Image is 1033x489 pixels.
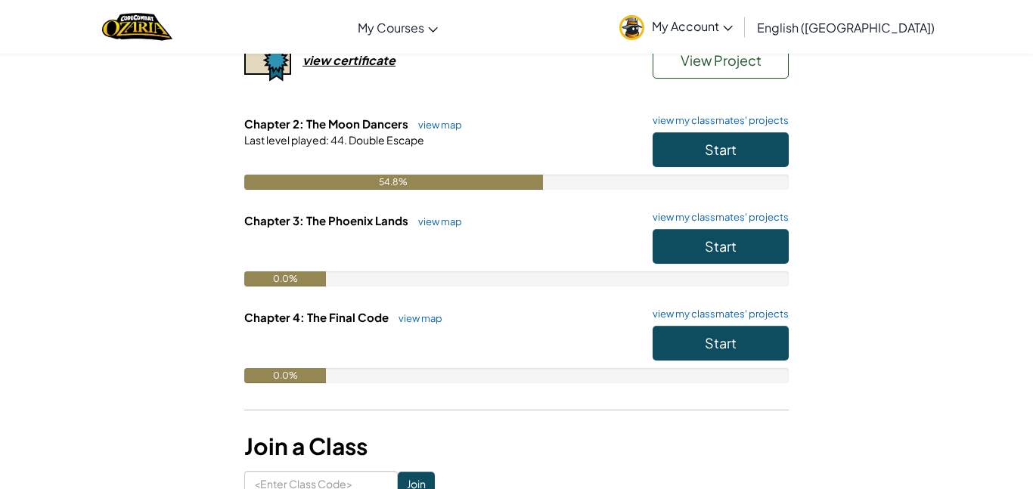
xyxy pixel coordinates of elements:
a: view map [411,119,462,131]
a: view map [411,215,462,227]
a: English ([GEOGRAPHIC_DATA]) [749,7,942,48]
span: Double Escape [347,133,424,147]
a: view map [391,312,442,324]
h3: Join a Class [244,429,789,463]
img: certificate-icon.png [244,42,291,82]
div: 54.8% [244,175,543,190]
span: My Account [652,18,733,34]
a: My Account [612,3,740,51]
span: Start [705,334,737,351]
div: 0.0% [244,368,326,383]
img: avatar [619,15,644,40]
div: 0.0% [244,271,326,286]
button: Start [653,132,789,167]
a: Ozaria by CodeCombat logo [102,11,172,42]
span: My Courses [358,20,424,36]
a: view my classmates' projects [645,309,789,319]
span: Chapter 4: The Final Code [244,310,391,324]
a: view my classmates' projects [645,116,789,125]
span: Start [705,141,737,158]
span: 44. [329,133,347,147]
span: View Project [681,51,762,69]
span: Chapter 3: The Phoenix Lands [244,213,411,227]
button: View Project [653,42,789,79]
a: view my classmates' projects [645,212,789,222]
a: view certificate [244,52,396,68]
span: Chapter 2: The Moon Dancers [244,116,411,131]
span: Last level played [244,133,326,147]
span: : [326,133,329,147]
button: Start [653,326,789,361]
img: Home [102,11,172,42]
div: view certificate [302,52,396,68]
a: My Courses [350,7,445,48]
span: Start [705,237,737,255]
span: English ([GEOGRAPHIC_DATA]) [757,20,935,36]
button: Start [653,229,789,264]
